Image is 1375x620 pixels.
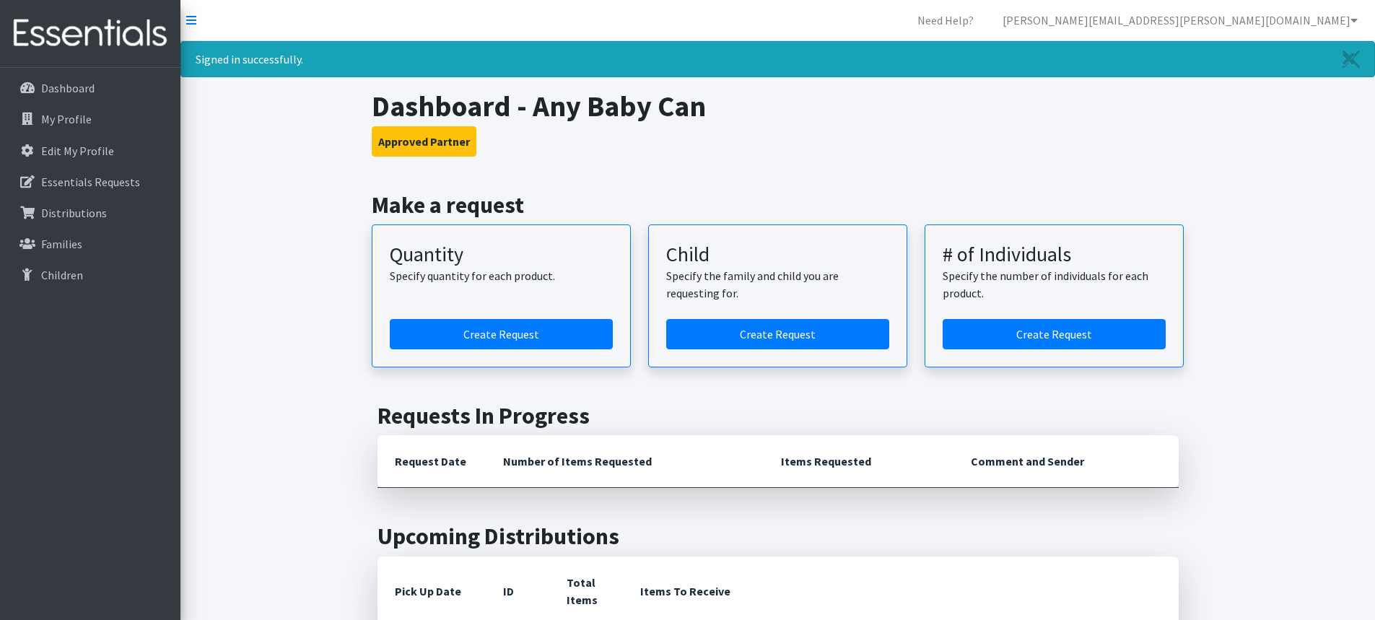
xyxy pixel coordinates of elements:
[41,268,83,282] p: Children
[377,523,1179,550] h2: Upcoming Distributions
[6,105,175,134] a: My Profile
[377,402,1179,429] h2: Requests In Progress
[372,191,1184,219] h2: Make a request
[180,41,1375,77] div: Signed in successfully.
[943,319,1166,349] a: Create a request by number of individuals
[41,237,82,251] p: Families
[390,243,613,267] h3: Quantity
[41,206,107,220] p: Distributions
[953,435,1178,488] th: Comment and Sender
[991,6,1369,35] a: [PERSON_NAME][EMAIL_ADDRESS][PERSON_NAME][DOMAIN_NAME]
[390,267,613,284] p: Specify quantity for each product.
[666,243,889,267] h3: Child
[6,230,175,258] a: Families
[372,126,476,157] button: Approved Partner
[390,319,613,349] a: Create a request by quantity
[6,198,175,227] a: Distributions
[6,136,175,165] a: Edit My Profile
[943,267,1166,302] p: Specify the number of individuals for each product.
[377,435,486,488] th: Request Date
[943,243,1166,267] h3: # of Individuals
[6,9,175,58] img: HumanEssentials
[666,267,889,302] p: Specify the family and child you are requesting for.
[906,6,985,35] a: Need Help?
[41,112,92,126] p: My Profile
[6,261,175,289] a: Children
[372,89,1184,123] h1: Dashboard - Any Baby Can
[486,435,764,488] th: Number of Items Requested
[764,435,953,488] th: Items Requested
[6,167,175,196] a: Essentials Requests
[6,74,175,102] a: Dashboard
[41,175,140,189] p: Essentials Requests
[1328,42,1374,77] a: Close
[41,144,114,158] p: Edit My Profile
[666,319,889,349] a: Create a request for a child or family
[41,81,95,95] p: Dashboard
